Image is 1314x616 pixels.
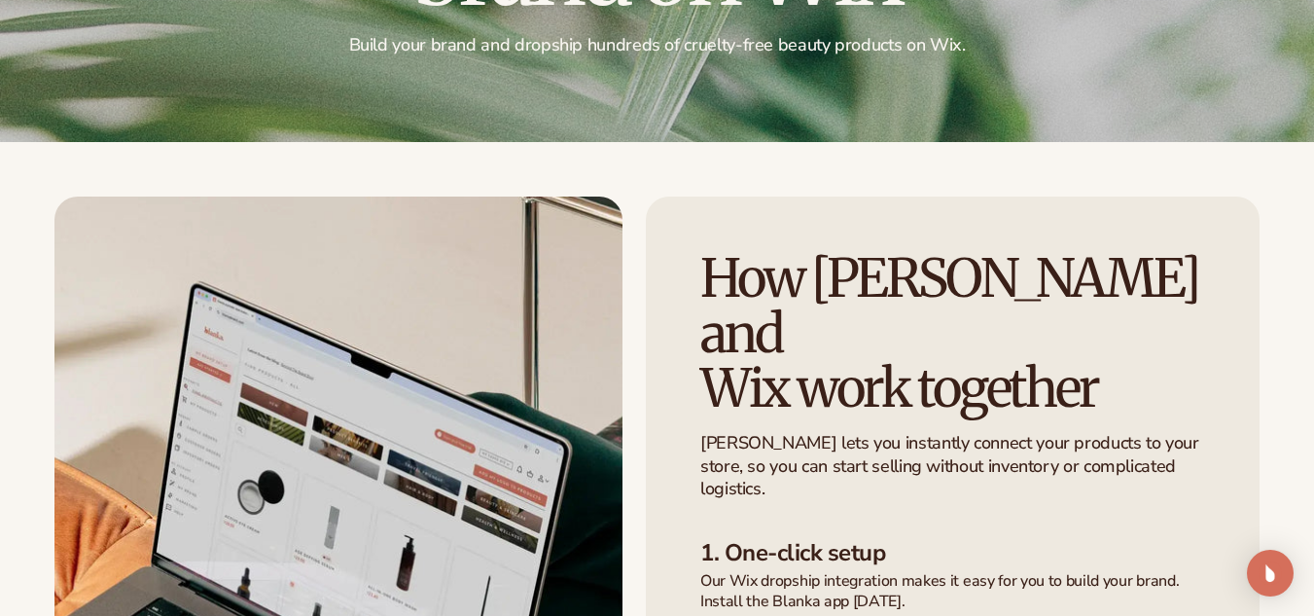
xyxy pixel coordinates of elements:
[700,251,1205,417] h2: How [PERSON_NAME] and Wix work together
[700,539,1205,567] h3: 1. One-click setup
[700,571,1205,612] p: Our Wix dropship integration makes it easy for you to build your brand. Install the Blanka app [D...
[54,34,1260,56] p: Build your brand and dropship hundreds of cruelty-free beauty products on Wix.
[1247,550,1294,597] div: Open Intercom Messenger
[700,432,1205,500] p: [PERSON_NAME] lets you instantly connect your products to your store, so you can start selling wi...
